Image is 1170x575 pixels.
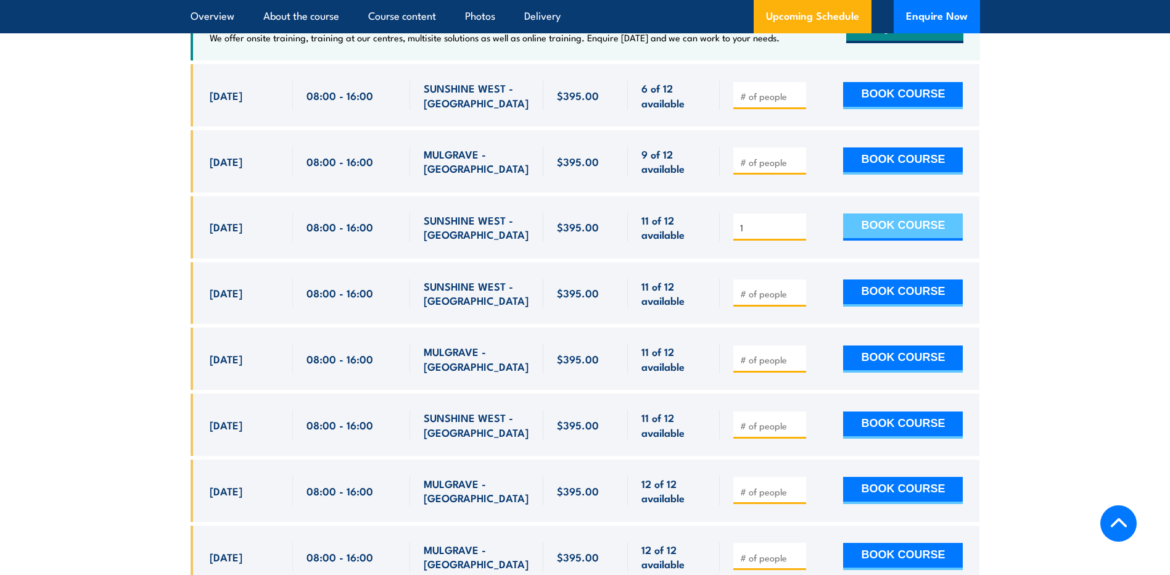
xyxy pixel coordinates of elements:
[641,542,706,571] span: 12 of 12 available
[641,81,706,110] span: 6 of 12 available
[307,286,373,300] span: 08:00 - 16:00
[557,418,599,432] span: $395.00
[557,550,599,564] span: $395.00
[557,286,599,300] span: $395.00
[843,412,963,439] button: BOOK COURSE
[210,31,780,44] p: We offer onsite training, training at our centres, multisite solutions as well as online training...
[641,213,706,242] span: 11 of 12 available
[424,476,530,505] span: MULGRAVE - [GEOGRAPHIC_DATA]
[843,147,963,175] button: BOOK COURSE
[307,418,373,432] span: 08:00 - 16:00
[740,420,802,432] input: # of people
[210,154,242,168] span: [DATE]
[210,88,242,102] span: [DATE]
[424,279,530,308] span: SUNSHINE WEST - [GEOGRAPHIC_DATA]
[424,542,530,571] span: MULGRAVE - [GEOGRAPHIC_DATA]
[557,484,599,498] span: $395.00
[557,352,599,366] span: $395.00
[424,213,530,242] span: SUNSHINE WEST - [GEOGRAPHIC_DATA]
[210,352,242,366] span: [DATE]
[307,220,373,234] span: 08:00 - 16:00
[210,286,242,300] span: [DATE]
[843,279,963,307] button: BOOK COURSE
[557,88,599,102] span: $395.00
[424,81,530,110] span: SUNSHINE WEST - [GEOGRAPHIC_DATA]
[210,220,242,234] span: [DATE]
[307,88,373,102] span: 08:00 - 16:00
[641,279,706,308] span: 11 of 12 available
[210,418,242,432] span: [DATE]
[557,220,599,234] span: $395.00
[740,552,802,564] input: # of people
[210,550,242,564] span: [DATE]
[843,477,963,504] button: BOOK COURSE
[641,476,706,505] span: 12 of 12 available
[843,543,963,570] button: BOOK COURSE
[641,344,706,373] span: 11 of 12 available
[843,345,963,373] button: BOOK COURSE
[424,147,530,176] span: MULGRAVE - [GEOGRAPHIC_DATA]
[424,410,530,439] span: SUNSHINE WEST - [GEOGRAPHIC_DATA]
[740,221,802,234] input: # of people
[740,90,802,102] input: # of people
[210,484,242,498] span: [DATE]
[740,486,802,498] input: # of people
[307,352,373,366] span: 08:00 - 16:00
[740,156,802,168] input: # of people
[740,287,802,300] input: # of people
[641,147,706,176] span: 9 of 12 available
[307,484,373,498] span: 08:00 - 16:00
[740,354,802,366] input: # of people
[557,154,599,168] span: $395.00
[424,344,530,373] span: MULGRAVE - [GEOGRAPHIC_DATA]
[641,410,706,439] span: 11 of 12 available
[307,550,373,564] span: 08:00 - 16:00
[843,82,963,109] button: BOOK COURSE
[307,154,373,168] span: 08:00 - 16:00
[843,213,963,241] button: BOOK COURSE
